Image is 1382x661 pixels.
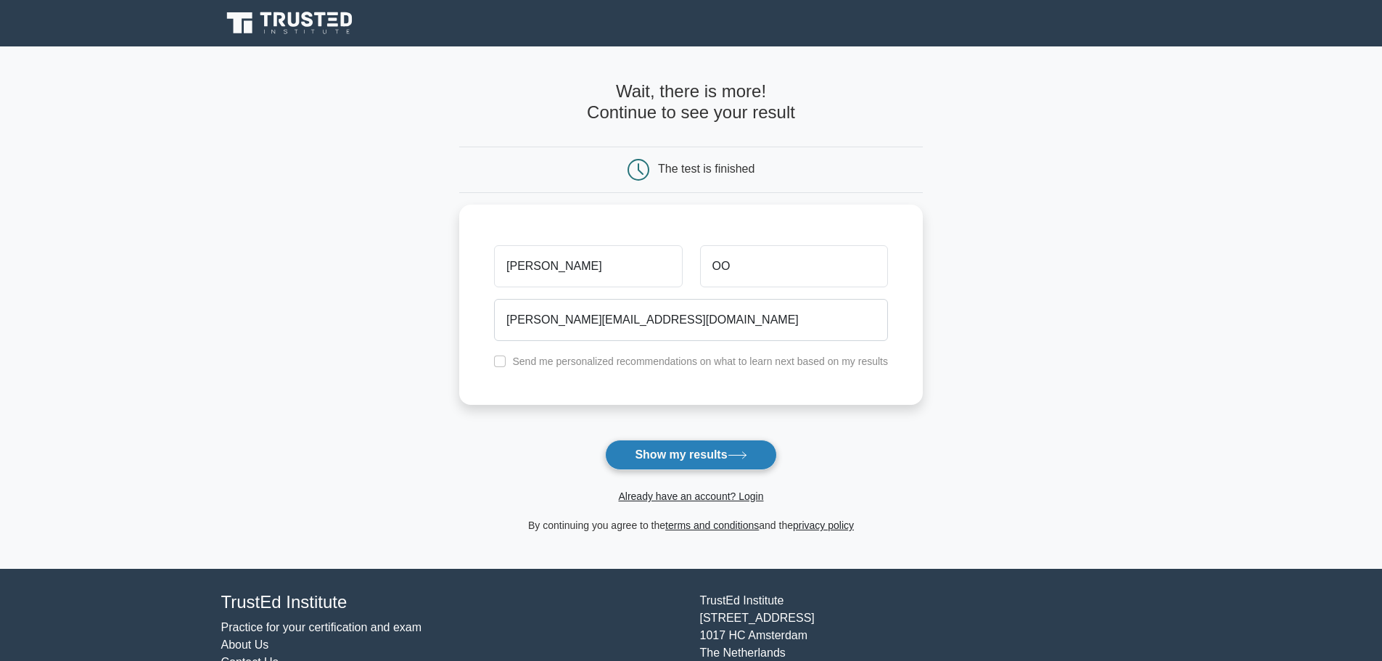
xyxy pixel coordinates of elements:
[512,356,888,367] label: Send me personalized recommendations on what to learn next based on my results
[658,163,754,175] div: The test is finished
[459,81,923,123] h4: Wait, there is more! Continue to see your result
[221,639,269,651] a: About Us
[793,520,854,531] a: privacy policy
[665,520,759,531] a: terms and conditions
[451,517,931,534] div: By continuing you agree to the and the
[494,245,682,287] input: First name
[221,621,422,633] a: Practice for your certification and exam
[221,592,683,613] h4: TrustEd Institute
[494,299,888,341] input: Email
[618,490,763,502] a: Already have an account? Login
[605,440,776,470] button: Show my results
[700,245,888,287] input: Last name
